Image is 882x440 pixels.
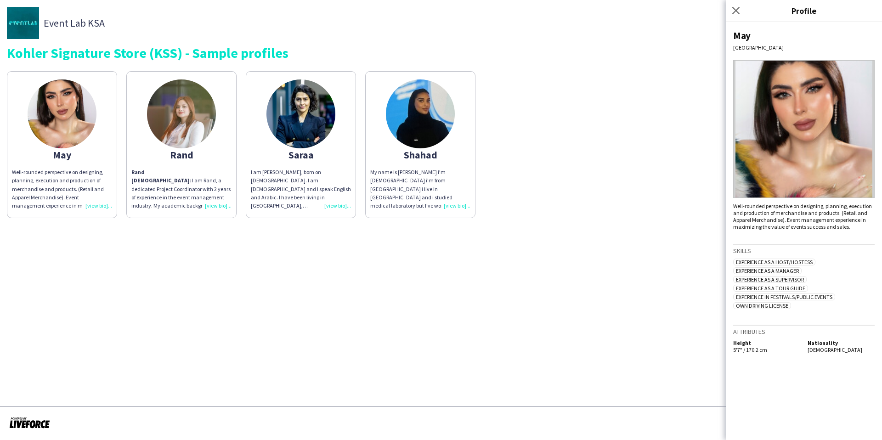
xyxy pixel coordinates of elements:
[808,346,862,353] span: [DEMOGRAPHIC_DATA]
[733,339,800,346] h5: Height
[835,216,860,223] span: experience
[370,151,470,159] div: Shahad
[733,302,791,309] span: Own Driving License
[733,216,866,230] span: in maximizing the value of events success and sales.
[370,168,470,210] div: My name is [PERSON_NAME] i’m [DEMOGRAPHIC_DATA] i’m from [GEOGRAPHIC_DATA] i live in [GEOGRAPHIC_...
[131,151,232,159] div: Rand
[733,327,875,336] h3: Attributes
[7,46,875,60] div: Kohler Signature Store (KSS) - Sample profiles
[808,339,875,346] h5: Nationality
[131,177,190,184] strong: [DEMOGRAPHIC_DATA]
[733,259,815,265] span: Experience as a Host/Hostess
[733,44,875,51] div: [GEOGRAPHIC_DATA]
[9,416,50,429] img: Powered by Liveforce
[733,285,808,292] span: Experience as a Tour Guide
[386,79,455,148] img: thumb-67920ef51b072.jpeg
[251,168,351,210] div: I am [PERSON_NAME], born on [DEMOGRAPHIC_DATA]. I am [DEMOGRAPHIC_DATA] and I speak English and A...
[733,267,802,274] span: Experience as a Manager
[733,60,875,198] img: Crew avatar or photo
[44,19,105,27] span: Event Lab KSA
[28,79,96,148] img: thumb-67965093069d8.jpeg
[7,7,39,39] img: thumb-d0a7b56f-9e14-4e4b-94db-6d54a60d8988.jpg
[733,346,767,353] span: 5'7" / 170.2 cm
[12,151,112,159] div: May
[12,169,104,209] span: Well-rounded perspective on designing, planning, execution and production of merchandise and prod...
[733,293,835,300] span: Experience in Festivals/Public Events
[147,79,216,148] img: thumb-65052756aa11e.jpeg
[733,276,807,283] span: Experience as a Supervisor
[733,203,872,223] span: Well-rounded perspective on designing, planning, execution and production of merchandise and prod...
[726,5,882,17] h3: Profile
[266,79,335,148] img: thumb-67fab3630cd76.jpeg
[131,168,232,210] div: : I am Rand, a dedicated Project Coordinator with 2 years of experience in the event management i...
[131,169,145,175] strong: Rand
[733,247,875,255] h3: Skills
[46,202,71,209] span: experience
[251,151,351,159] div: Saraa
[733,29,875,42] div: May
